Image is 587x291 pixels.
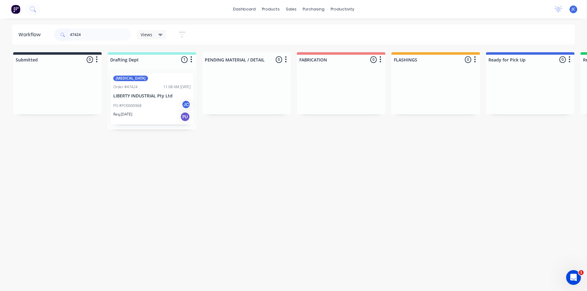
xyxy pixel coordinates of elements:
div: productivity [328,5,357,14]
a: dashboard [230,5,259,14]
div: JC [181,100,191,109]
p: LIBERTY INDUSTRIAL Pty Ltd [113,93,191,99]
div: PU [180,112,190,122]
input: Search for orders... [70,29,131,41]
iframe: Intercom live chat [566,270,581,285]
span: JC [572,6,575,12]
p: PO #PO0000968 [113,103,142,108]
span: Views [141,31,152,38]
div: Workflow [18,31,44,38]
div: purchasing [300,5,328,14]
img: Factory [11,5,20,14]
p: Req. [DATE] [113,112,132,117]
span: 1 [579,270,584,275]
div: Order #47424 [113,84,138,90]
div: products [259,5,283,14]
div: [MEDICAL_DATA]Order #4742411:08 AM [DATE]LIBERTY INDUSTRIAL Pty LtdPO #PO0000968JCReq.[DATE]PU [111,73,193,124]
div: 11:08 AM [DATE] [163,84,191,90]
div: [MEDICAL_DATA] [113,76,148,81]
div: sales [283,5,300,14]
